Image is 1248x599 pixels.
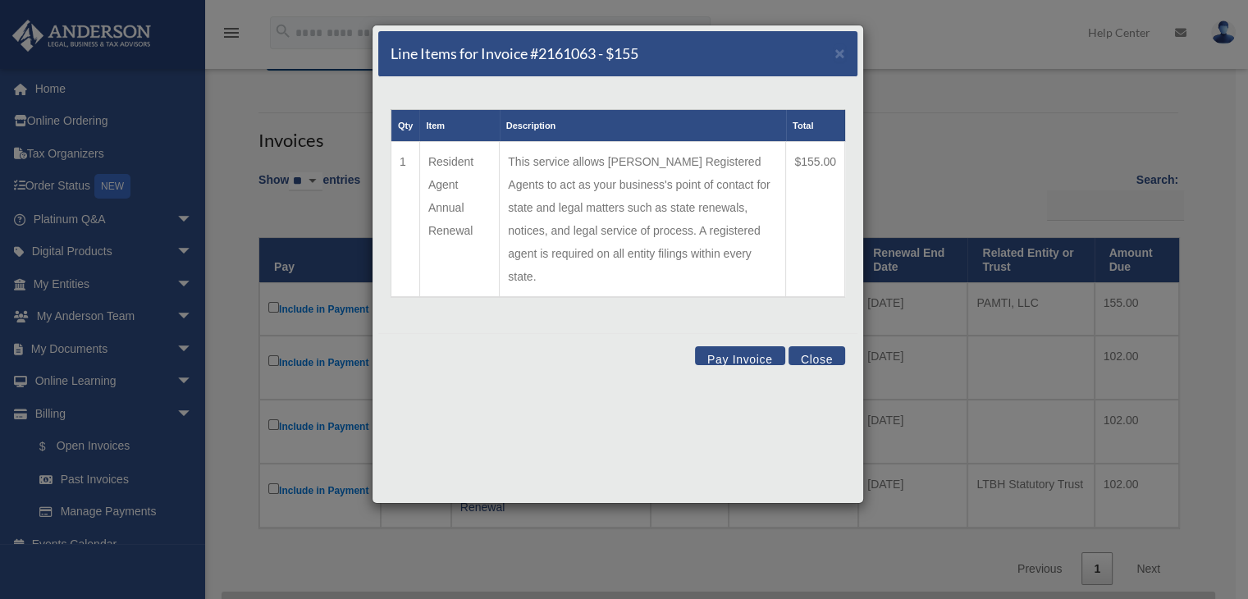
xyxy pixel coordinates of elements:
[391,142,420,298] td: 1
[500,142,786,298] td: This service allows [PERSON_NAME] Registered Agents to act as your business's point of contact fo...
[419,142,499,298] td: Resident Agent Annual Renewal
[786,110,845,142] th: Total
[834,44,845,62] button: Close
[789,346,845,365] button: Close
[500,110,786,142] th: Description
[419,110,499,142] th: Item
[391,110,420,142] th: Qty
[834,43,845,62] span: ×
[786,142,845,298] td: $155.00
[391,43,638,64] h5: Line Items for Invoice #2161063 - $155
[695,346,785,365] button: Pay Invoice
